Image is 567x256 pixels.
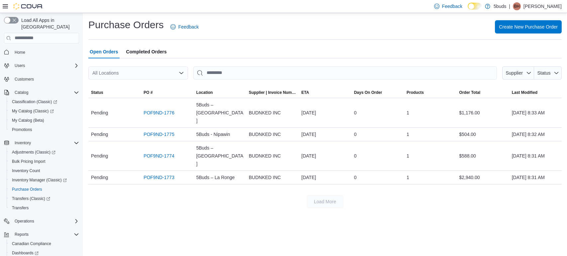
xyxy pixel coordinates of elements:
a: Bulk Pricing Import [9,158,48,165]
button: My Catalog (Beta) [7,116,82,125]
button: Status [534,66,562,80]
span: Create New Purchase Order [499,24,558,30]
div: Brittany Harpestad [513,2,521,10]
span: Pending [91,152,108,160]
span: Reports [12,230,79,238]
span: 1 [407,173,409,181]
button: PO # [141,87,193,98]
span: 0 [354,130,357,138]
div: BUDNKED INC [246,128,299,141]
button: Load More [307,195,344,208]
div: $588.00 [456,149,509,162]
button: Operations [1,217,82,226]
span: My Catalog (Beta) [12,118,44,123]
span: PO # [143,90,152,95]
button: Reports [1,230,82,239]
div: Location [196,90,213,95]
button: Order Total [456,87,509,98]
div: [DATE] 8:31 AM [509,171,562,184]
span: Feedback [442,3,462,10]
span: Adjustments (Classic) [9,148,79,156]
span: 0 [354,109,357,117]
span: Pending [91,173,108,181]
a: Canadian Compliance [9,240,54,248]
span: Load More [314,198,336,205]
span: 1 [407,152,409,160]
button: ETA [299,87,351,98]
button: Last Modified [509,87,562,98]
a: My Catalog (Classic) [7,106,82,116]
div: [DATE] [299,171,351,184]
span: Catalog [12,89,79,96]
div: [DATE] [299,128,351,141]
div: BUDNKED INC [246,149,299,162]
button: Transfers [7,203,82,213]
a: Transfers (Classic) [7,194,82,203]
span: 5Buds - Nipawin [196,130,230,138]
button: Purchase Orders [7,185,82,194]
a: Adjustments (Classic) [7,148,82,157]
span: Promotions [9,126,79,134]
input: This is a search bar. After typing your query, hit enter to filter the results lower in the page. [193,66,497,80]
button: Inventory [12,139,34,147]
span: Products [407,90,424,95]
span: Open Orders [90,45,118,58]
span: Home [15,50,25,55]
button: Home [1,47,82,57]
span: Transfers [12,205,29,211]
span: Pending [91,130,108,138]
span: Order Total [459,90,480,95]
a: Adjustments (Classic) [9,148,58,156]
span: Feedback [178,24,199,30]
a: Transfers [9,204,31,212]
span: Inventory Count [12,168,40,173]
a: POF9ND-1776 [143,109,174,117]
span: Last Modified [512,90,537,95]
span: Status [537,70,551,76]
p: 5buds [494,2,506,10]
span: Pending [91,109,108,117]
h1: Purchase Orders [88,18,164,32]
button: Bulk Pricing Import [7,157,82,166]
span: Customers [12,75,79,83]
span: Purchase Orders [9,185,79,193]
span: ETA [301,90,309,95]
div: $1,176.00 [456,106,509,119]
span: Operations [15,219,34,224]
a: Home [12,48,28,56]
div: $2,940.00 [456,171,509,184]
button: Inventory [1,138,82,148]
button: Users [1,61,82,70]
span: 5Buds – La Ronge [196,173,235,181]
p: | [509,2,510,10]
span: Users [12,62,79,70]
a: My Catalog (Beta) [9,116,47,124]
a: Transfers (Classic) [9,195,53,203]
a: My Catalog (Classic) [9,107,56,115]
a: Inventory Manager (Classic) [7,175,82,185]
button: Supplier [502,66,534,80]
a: Customers [12,75,37,83]
span: 1 [407,109,409,117]
span: Customers [15,77,34,82]
a: Inventory Manager (Classic) [9,176,69,184]
span: Catalog [15,90,28,95]
button: Create New Purchase Order [495,20,562,33]
a: POF9ND-1774 [143,152,174,160]
a: Classification (Classic) [7,97,82,106]
span: Adjustments (Classic) [12,150,55,155]
button: Supplier | Invoice Number [246,87,299,98]
button: Catalog [1,88,82,97]
span: 1 [407,130,409,138]
button: Reports [12,230,31,238]
span: Home [12,48,79,56]
span: Inventory Count [9,167,79,175]
span: Supplier | Invoice Number [249,90,296,95]
input: Dark Mode [468,3,482,10]
button: Users [12,62,28,70]
button: Inventory Count [7,166,82,175]
button: Promotions [7,125,82,134]
div: BUDNKED INC [246,171,299,184]
a: Classification (Classic) [9,98,60,106]
span: Inventory [12,139,79,147]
